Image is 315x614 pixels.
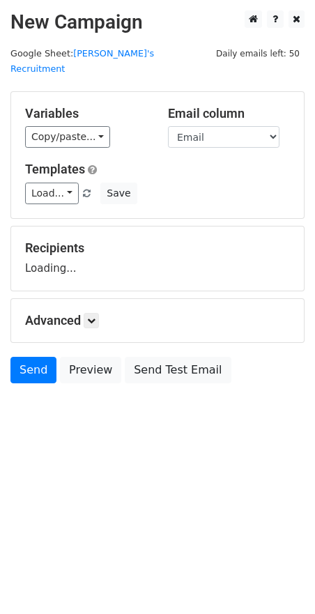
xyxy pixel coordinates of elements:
a: Templates [25,162,85,176]
a: Load... [25,183,79,204]
a: [PERSON_NAME]'s Recruitment [10,48,154,75]
a: Daily emails left: 50 [211,48,305,59]
a: Send [10,357,56,383]
h5: Email column [168,106,290,121]
h5: Recipients [25,240,290,256]
small: Google Sheet: [10,48,154,75]
div: Loading... [25,240,290,277]
h2: New Campaign [10,10,305,34]
h5: Advanced [25,313,290,328]
a: Send Test Email [125,357,231,383]
span: Daily emails left: 50 [211,46,305,61]
a: Copy/paste... [25,126,110,148]
h5: Variables [25,106,147,121]
a: Preview [60,357,121,383]
button: Save [100,183,137,204]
